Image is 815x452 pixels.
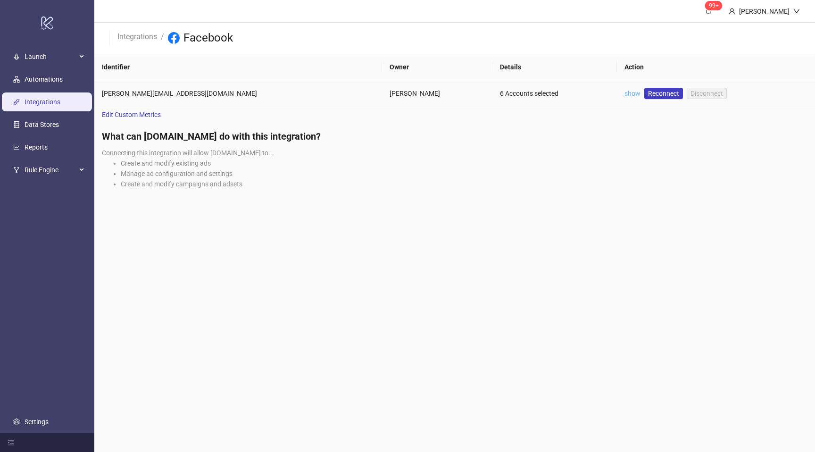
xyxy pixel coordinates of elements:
span: Connecting this integration will allow [DOMAIN_NAME] to... [102,149,274,157]
div: [PERSON_NAME] [390,88,485,99]
span: fork [13,167,20,173]
span: user [729,8,735,15]
th: Details [492,54,616,80]
th: Owner [382,54,493,80]
h4: What can [DOMAIN_NAME] do with this integration? [102,130,807,143]
a: Edit Custom Metrics [94,107,168,122]
div: [PERSON_NAME] [735,6,793,17]
th: Action [617,54,815,80]
li: / [161,31,164,46]
th: Identifier [94,54,382,80]
li: Manage ad configuration and settings [121,168,807,179]
span: Rule Engine [25,160,76,179]
button: Disconnect [687,88,727,99]
span: Launch [25,47,76,66]
a: Automations [25,75,63,83]
li: Create and modify campaigns and adsets [121,179,807,189]
a: show [624,90,640,97]
a: Reconnect [644,88,683,99]
span: bell [705,8,712,14]
a: Reports [25,143,48,151]
div: 6 Accounts selected [500,88,609,99]
span: Edit Custom Metrics [102,109,161,120]
span: down [793,8,800,15]
span: menu-fold [8,439,14,446]
h3: Facebook [183,31,233,46]
div: [PERSON_NAME][EMAIL_ADDRESS][DOMAIN_NAME] [102,88,374,99]
a: Settings [25,418,49,426]
a: Integrations [25,98,60,106]
li: Create and modify existing ads [121,158,807,168]
a: Data Stores [25,121,59,128]
span: Reconnect [648,88,679,99]
sup: 439 [705,1,723,10]
a: Integrations [116,31,159,41]
span: rocket [13,53,20,60]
